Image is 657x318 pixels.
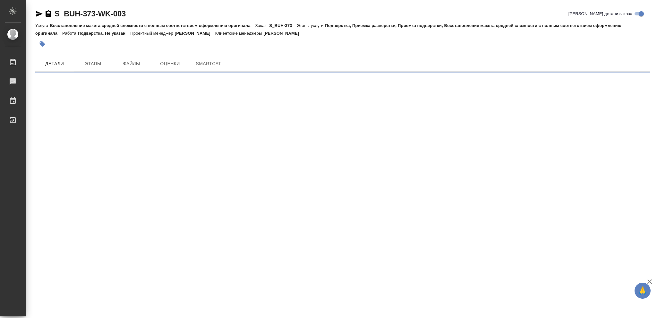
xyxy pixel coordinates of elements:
[175,31,215,36] p: [PERSON_NAME]
[155,60,185,68] span: Оценки
[269,23,297,28] p: S_BUH-373
[116,60,147,68] span: Файлы
[35,23,621,36] p: Подверстка, Приемка разверстки, Приемка подверстки, Восстановление макета средней сложности с пол...
[62,31,78,36] p: Работа
[50,23,255,28] p: Восстановление макета средней сложности с полным соответствием оформлению оригинала
[635,283,651,299] button: 🙏
[193,60,224,68] span: SmartCat
[78,60,108,68] span: Этапы
[39,60,70,68] span: Детали
[78,31,131,36] p: Подверстка, Не указан
[215,31,264,36] p: Клиентские менеджеры
[35,23,50,28] p: Услуга
[55,9,126,18] a: S_BUH-373-WK-003
[637,284,648,297] span: 🙏
[263,31,304,36] p: [PERSON_NAME]
[35,37,49,51] button: Добавить тэг
[35,10,43,18] button: Скопировать ссылку для ЯМессенджера
[255,23,269,28] p: Заказ:
[568,11,632,17] span: [PERSON_NAME] детали заказа
[45,10,52,18] button: Скопировать ссылку
[297,23,325,28] p: Этапы услуги
[130,31,175,36] p: Проектный менеджер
